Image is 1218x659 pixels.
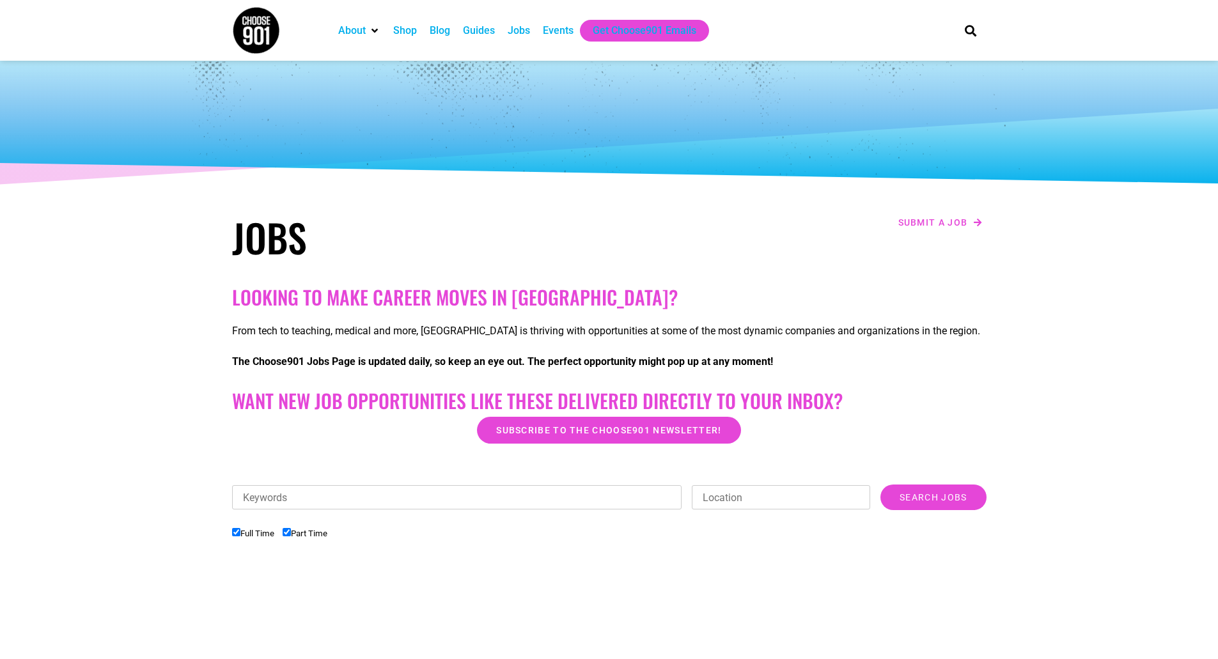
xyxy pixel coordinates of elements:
[894,214,987,231] a: Submit a job
[880,485,986,510] input: Search Jobs
[332,20,387,42] div: About
[508,23,530,38] a: Jobs
[332,20,943,42] nav: Main nav
[232,214,603,260] h1: Jobs
[477,417,740,444] a: Subscribe to the Choose901 newsletter!
[232,286,987,309] h2: Looking to make career moves in [GEOGRAPHIC_DATA]?
[283,528,291,536] input: Part Time
[232,528,240,536] input: Full Time
[960,20,981,41] div: Search
[232,485,682,509] input: Keywords
[232,529,274,538] label: Full Time
[496,426,721,435] span: Subscribe to the Choose901 newsletter!
[430,23,450,38] a: Blog
[338,23,366,38] a: About
[232,355,773,368] strong: The Choose901 Jobs Page is updated daily, so keep an eye out. The perfect opportunity might pop u...
[393,23,417,38] a: Shop
[232,389,987,412] h2: Want New Job Opportunities like these Delivered Directly to your Inbox?
[463,23,495,38] a: Guides
[543,23,574,38] a: Events
[692,485,870,509] input: Location
[232,323,987,339] p: From tech to teaching, medical and more, [GEOGRAPHIC_DATA] is thriving with opportunities at some...
[898,218,968,227] span: Submit a job
[283,529,327,538] label: Part Time
[593,23,696,38] a: Get Choose901 Emails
